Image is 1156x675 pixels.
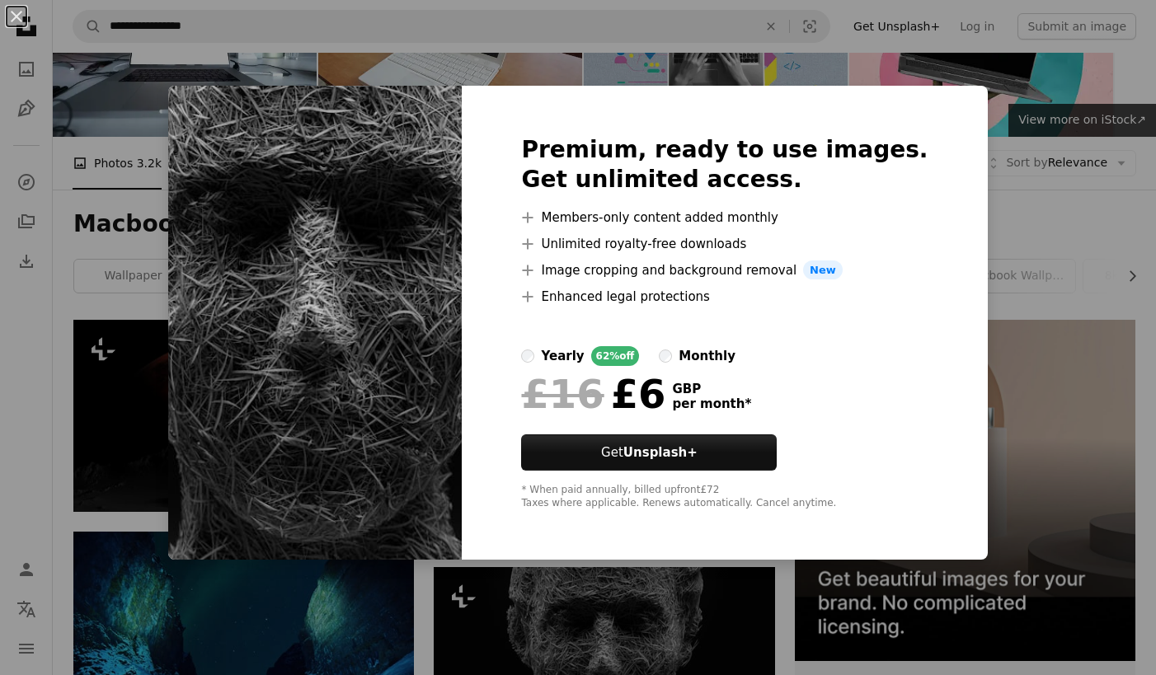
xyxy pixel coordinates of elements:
div: monthly [679,346,735,366]
div: yearly [541,346,584,366]
strong: Unsplash+ [623,445,698,460]
div: £6 [521,373,665,415]
button: GetUnsplash+ [521,434,777,471]
span: £16 [521,373,604,415]
span: per month * [672,396,751,411]
img: premium_photo-1686546766850-f857e964814f [168,86,462,560]
li: Unlimited royalty-free downloads [521,234,928,254]
span: GBP [672,382,751,396]
input: monthly [659,349,672,363]
h2: Premium, ready to use images. Get unlimited access. [521,135,928,195]
li: Members-only content added monthly [521,208,928,227]
input: yearly62%off [521,349,534,363]
li: Enhanced legal protections [521,287,928,307]
li: Image cropping and background removal [521,260,928,280]
div: 62% off [591,346,640,366]
span: New [803,260,843,280]
div: * When paid annually, billed upfront £72 Taxes where applicable. Renews automatically. Cancel any... [521,484,928,510]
